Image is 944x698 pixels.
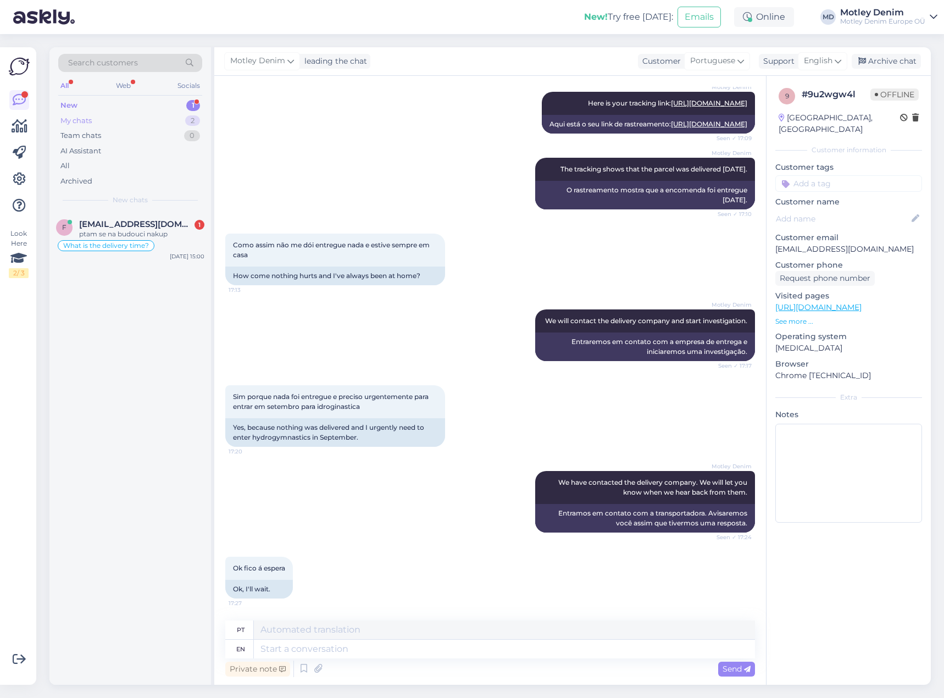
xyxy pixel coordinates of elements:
span: The tracking shows that the parcel was delivered [DATE]. [560,165,747,173]
span: New chats [113,195,148,205]
span: Search customers [68,57,138,69]
div: My chats [60,115,92,126]
div: Private note [225,662,290,677]
span: fisibike@seznam.cz [79,219,193,229]
div: Archived [60,176,92,187]
div: All [58,79,71,93]
span: Seen ✓ 17:17 [710,362,752,370]
span: Motley Denim [230,55,285,67]
div: [DATE] 15:00 [170,252,204,261]
div: ptam se na budouci nakup [79,229,204,239]
span: Motley Denim [710,149,752,157]
input: Add name [776,213,909,225]
div: MD [820,9,836,25]
div: [GEOGRAPHIC_DATA], [GEOGRAPHIC_DATA] [779,112,900,135]
div: Archive chat [852,54,921,69]
span: Portuguese [690,55,735,67]
p: Operating system [775,331,922,342]
div: AI Assistant [60,146,101,157]
span: 9 [785,92,789,100]
div: Web [114,79,133,93]
div: Entramos em contato com a transportadora. Avisaremos você assim que tivermos uma resposta. [535,504,755,533]
p: Customer tags [775,162,922,173]
a: [URL][DOMAIN_NAME] [775,302,862,312]
span: Send [723,664,751,674]
p: Chrome [TECHNICAL_ID] [775,370,922,381]
span: Seen ✓ 17:10 [710,210,752,218]
p: [MEDICAL_DATA] [775,342,922,354]
span: Motley Denim [710,83,752,91]
div: pt [237,621,245,639]
span: We will contact the delivery company and start investigation. [545,317,747,325]
div: 1 [186,100,200,111]
div: O rastreamento mostra que a encomenda foi entregue [DATE]. [535,181,755,209]
div: 2 [185,115,200,126]
span: 17:20 [229,447,270,456]
div: Request phone number [775,271,875,286]
span: Here is your tracking link: [588,99,747,107]
div: Ok, I'll wait. [225,580,293,599]
span: 17:27 [229,599,270,607]
span: Ok fico á espera [233,564,285,572]
p: Customer phone [775,259,922,271]
a: [URL][DOMAIN_NAME] [671,99,747,107]
a: Motley DenimMotley Denim Europe OÜ [840,8,937,26]
p: Notes [775,409,922,420]
span: Motley Denim [710,301,752,309]
p: Visited pages [775,290,922,302]
div: Motley Denim Europe OÜ [840,17,925,26]
div: leading the chat [300,56,367,67]
div: 1 [195,220,204,230]
a: [URL][DOMAIN_NAME] [671,120,747,128]
div: Look Here [9,229,29,278]
span: 17:13 [229,286,270,294]
p: [EMAIL_ADDRESS][DOMAIN_NAME] [775,243,922,255]
img: Askly Logo [9,56,30,77]
span: Offline [870,88,919,101]
div: Support [759,56,795,67]
span: Seen ✓ 17:09 [710,134,752,142]
span: Motley Denim [710,462,752,470]
span: What is the delivery time? [63,242,149,249]
div: Motley Denim [840,8,925,17]
span: Sim porque nada foi entregue e preciso urgentemente para entrar em setembro para idroginastica [233,392,430,411]
p: Customer name [775,196,922,208]
div: Yes, because nothing was delivered and I urgently need to enter hydrogymnastics in September. [225,418,445,447]
span: Como assim não me dói entregue nada e estive sempre em casa [233,241,431,259]
div: Aqui está o seu link de rastreamento: [542,115,755,134]
input: Add a tag [775,175,922,192]
p: See more ... [775,317,922,326]
span: Seen ✓ 17:24 [710,533,752,541]
div: 0 [184,130,200,141]
p: Customer email [775,232,922,243]
div: Team chats [60,130,101,141]
b: New! [584,12,608,22]
div: Entraremos em contato com a empresa de entrega e iniciaremos uma investigação. [535,333,755,361]
p: Browser [775,358,922,370]
div: New [60,100,77,111]
div: Customer information [775,145,922,155]
div: How come nothing hurts and I've always been at home? [225,267,445,285]
div: Try free [DATE]: [584,10,673,24]
span: f [62,223,66,231]
div: Customer [638,56,681,67]
div: en [236,640,245,658]
button: Emails [678,7,721,27]
div: Online [734,7,794,27]
div: All [60,160,70,171]
div: Socials [175,79,202,93]
div: Extra [775,392,922,402]
span: We have contacted the delivery company. We will let you know when we hear back from them. [558,478,749,496]
div: # 9u2wgw4l [802,88,870,101]
span: English [804,55,832,67]
div: 2 / 3 [9,268,29,278]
